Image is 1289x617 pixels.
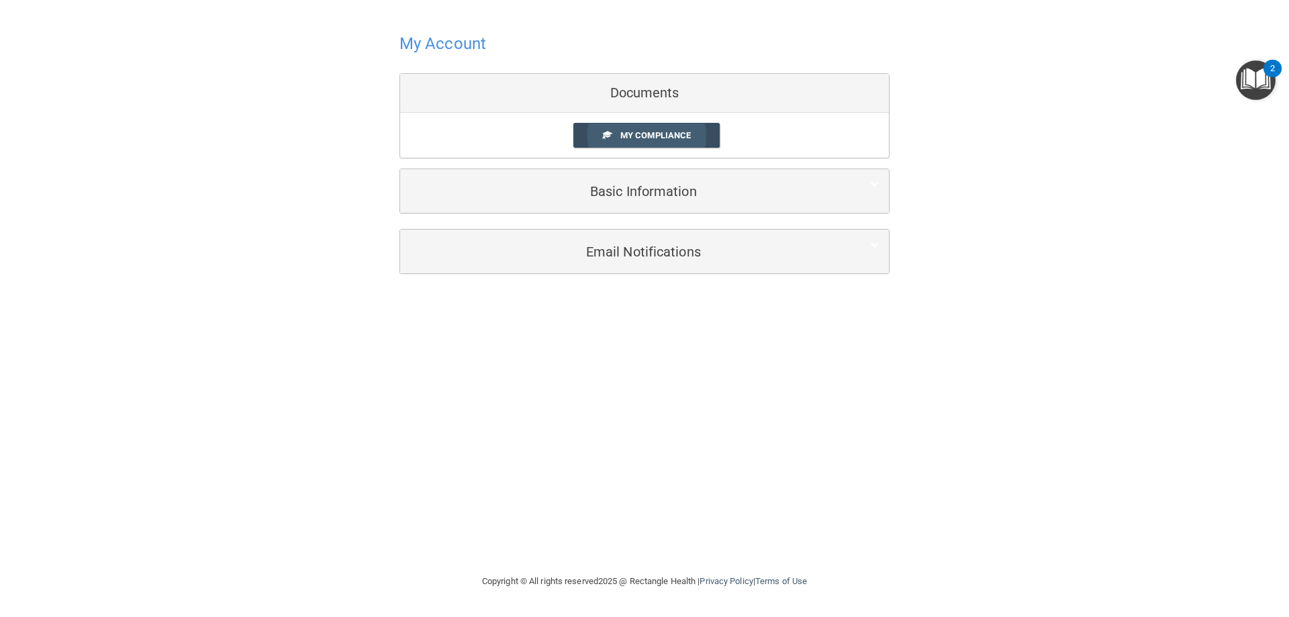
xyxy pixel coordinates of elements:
[755,576,807,586] a: Terms of Use
[410,244,838,259] h5: Email Notifications
[400,74,889,113] div: Documents
[620,130,691,140] span: My Compliance
[700,576,753,586] a: Privacy Policy
[410,184,838,199] h5: Basic Information
[1270,68,1275,86] div: 2
[399,35,486,52] h4: My Account
[399,560,890,603] div: Copyright © All rights reserved 2025 @ Rectangle Health | |
[410,176,879,206] a: Basic Information
[1236,60,1276,100] button: Open Resource Center, 2 new notifications
[410,236,879,267] a: Email Notifications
